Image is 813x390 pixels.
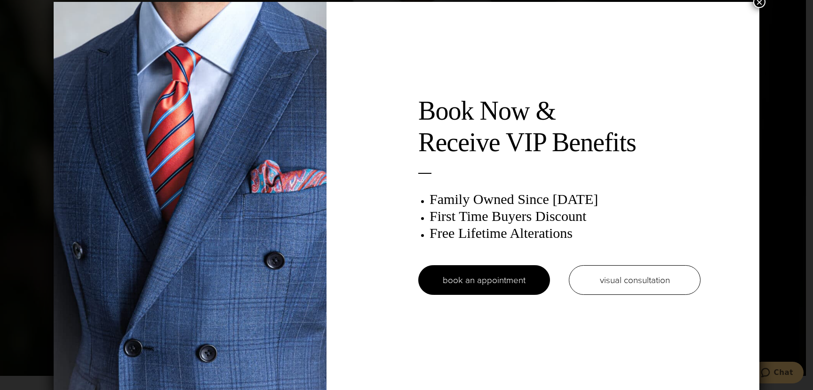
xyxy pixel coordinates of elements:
a: visual consultation [569,265,701,295]
a: book an appointment [418,265,550,295]
h2: Book Now & Receive VIP Benefits [418,95,701,158]
h3: First Time Buyers Discount [430,208,701,225]
h3: Free Lifetime Alterations [430,225,701,242]
h3: Family Owned Since [DATE] [430,191,701,208]
span: Chat [22,7,41,15]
